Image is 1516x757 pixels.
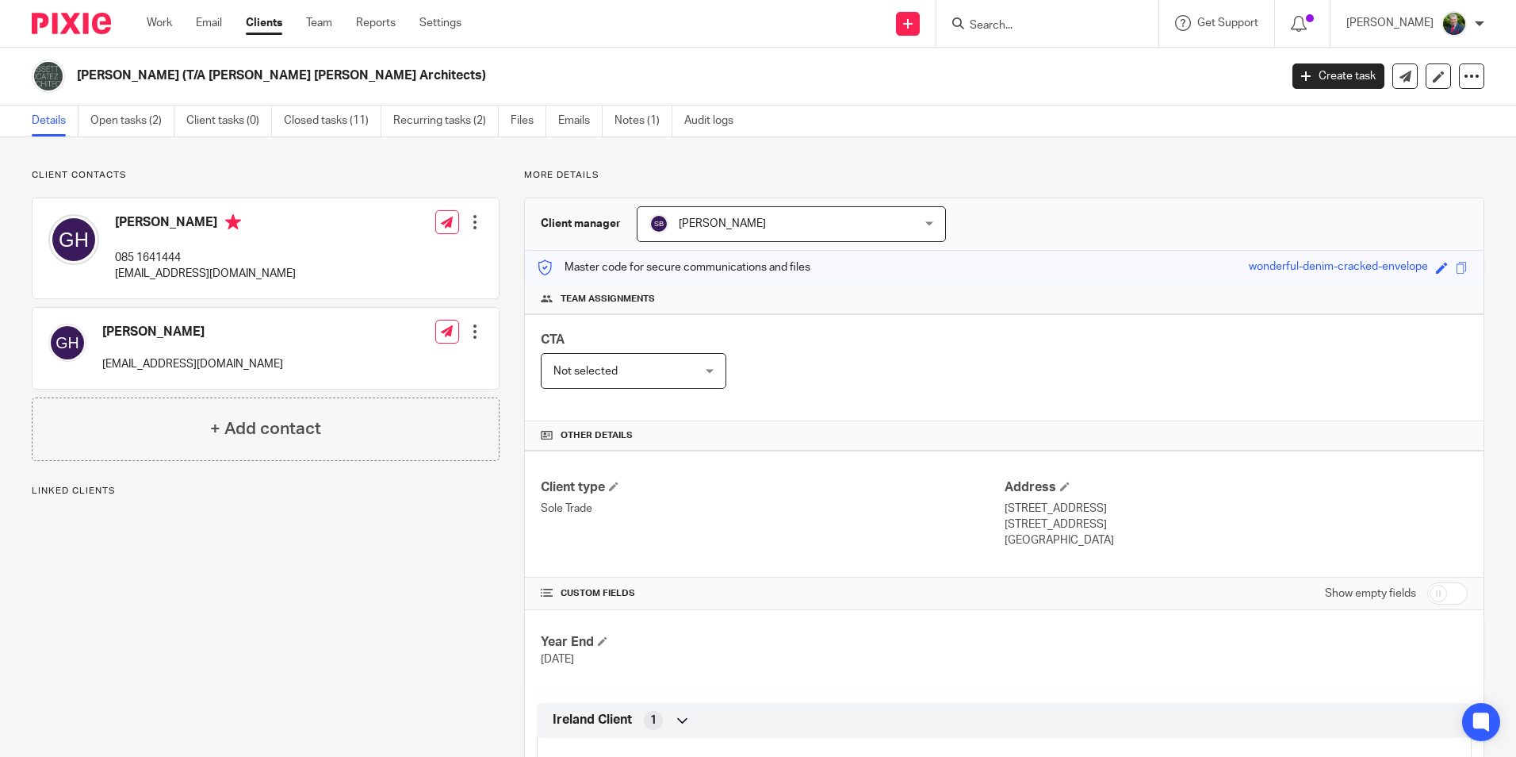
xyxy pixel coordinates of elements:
a: Work [147,15,172,31]
h4: [PERSON_NAME] [115,214,296,234]
img: Logo.png [32,60,65,93]
a: Clients [246,15,282,31]
a: Emails [558,106,603,136]
a: Open tasks (2) [90,106,174,136]
span: CTA [541,333,565,346]
a: Settings [419,15,461,31]
span: Get Support [1197,17,1258,29]
div: wonderful-denim-cracked-envelope [1249,259,1428,277]
img: download.png [1441,11,1467,37]
h4: CUSTOM FIELDS [541,587,1004,600]
i: Primary [225,214,241,230]
input: Search [968,19,1111,33]
a: Email [196,15,222,31]
p: [STREET_ADDRESS] [1005,501,1468,517]
img: svg%3E [48,324,86,362]
p: [PERSON_NAME] [1346,15,1434,31]
h4: Client type [541,479,1004,496]
img: Pixie [32,13,111,34]
p: More details [524,169,1484,182]
a: Notes (1) [614,106,672,136]
p: Linked clients [32,485,500,498]
h4: + Add contact [210,417,321,441]
span: 1 [650,713,657,728]
p: Sole Trade [541,501,1004,517]
label: Show empty fields [1325,586,1416,601]
a: Recurring tasks (2) [393,106,499,136]
p: Client contacts [32,169,500,182]
a: Team [306,15,332,31]
span: [PERSON_NAME] [679,218,766,229]
a: Create task [1292,63,1384,89]
h2: [PERSON_NAME] (T/A [PERSON_NAME] [PERSON_NAME] Architects) [77,67,1030,84]
h4: Year End [541,634,1004,651]
a: Reports [356,15,396,31]
p: [STREET_ADDRESS] [1005,517,1468,532]
h3: Client manager [541,216,621,232]
p: Master code for secure communications and files [537,259,810,275]
span: [DATE] [541,654,574,665]
p: [EMAIL_ADDRESS][DOMAIN_NAME] [115,266,296,282]
span: Not selected [553,366,618,377]
span: Ireland Client [553,712,632,728]
h4: Address [1005,479,1468,496]
a: Details [32,106,78,136]
img: svg%3E [649,214,668,233]
p: [GEOGRAPHIC_DATA] [1005,532,1468,548]
a: Closed tasks (11) [284,106,381,136]
p: 085 1641444 [115,250,296,266]
h4: [PERSON_NAME] [102,324,283,340]
span: Other details [561,429,633,442]
a: Client tasks (0) [186,106,272,136]
a: Files [511,106,546,136]
a: Audit logs [684,106,745,136]
img: svg%3E [48,214,99,265]
span: Team assignments [561,293,655,305]
p: [EMAIL_ADDRESS][DOMAIN_NAME] [102,356,283,372]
